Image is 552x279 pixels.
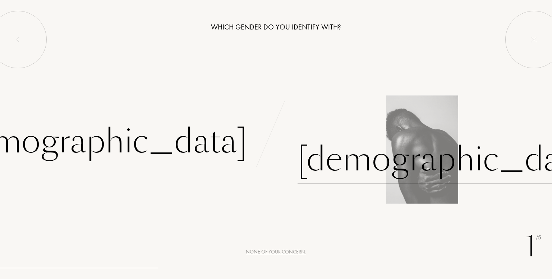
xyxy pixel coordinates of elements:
div: 1 [525,225,541,268]
span: /5 [536,234,541,242]
img: left_onboard.svg [15,37,21,42]
img: quit_onboard.svg [531,37,537,42]
div: None of your concern. [246,248,306,256]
